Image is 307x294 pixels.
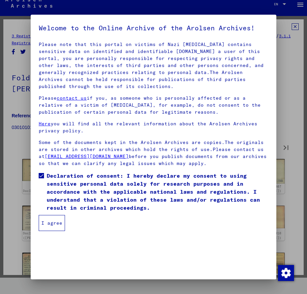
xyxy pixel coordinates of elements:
[39,23,268,33] h5: Welcome to the Online Archive of the Arolsen Archives!
[39,95,268,116] p: Please if you, as someone who is personally affected or as a relative of a victim of [MEDICAL_DAT...
[39,41,268,90] p: Please note that this portal on victims of Nazi [MEDICAL_DATA] contains sensitive data on identif...
[57,95,87,101] a: contact us
[278,265,294,281] img: Change consent
[47,172,268,212] span: Declaration of consent: I hereby declare my consent to using sensitive personal data solely for r...
[39,121,51,127] a: Here
[39,215,65,231] button: I agree
[39,120,268,134] p: you will find all the relevant information about the Arolsen Archives privacy policy.
[45,153,129,159] a: [EMAIL_ADDRESS][DOMAIN_NAME]
[39,139,268,167] p: Some of the documents kept in the Arolsen Archives are copies.The originals are stored in other a...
